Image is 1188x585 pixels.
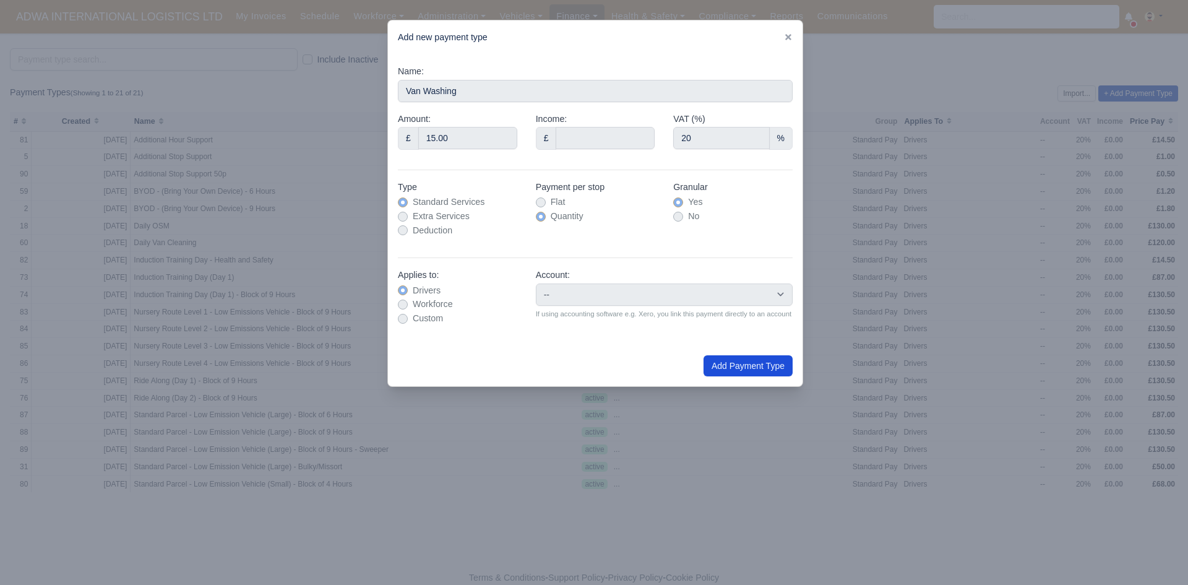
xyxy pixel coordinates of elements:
[1126,526,1188,585] iframe: Chat Widget
[536,127,557,149] div: £
[388,20,803,54] div: Add new payment type
[551,195,566,209] label: Flat
[413,223,452,238] label: Deduction
[673,180,707,194] label: Granular
[413,195,484,209] label: Standard Services
[398,127,419,149] div: £
[413,284,441,298] label: Drivers
[413,209,470,223] label: Extra Services
[398,180,417,194] label: Type
[704,355,793,376] button: Add Payment Type
[413,297,453,311] label: Workforce
[688,195,702,209] label: Yes
[688,209,699,223] label: No
[536,308,793,319] small: If using accounting software e.g. Xero, you link this payment directly to an account
[769,127,793,149] div: %
[398,64,424,79] label: Name:
[673,112,705,126] label: VAT (%)
[536,112,567,126] label: Income:
[398,268,439,282] label: Applies to:
[551,209,583,223] label: Quantity
[536,180,605,194] label: Payment per stop
[413,311,443,326] label: Custom
[536,268,570,282] label: Account:
[398,112,431,126] label: Amount:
